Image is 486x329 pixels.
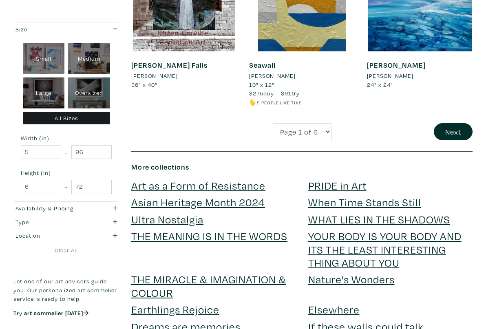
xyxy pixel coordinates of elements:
span: - [65,147,68,158]
span: 24" x 24" [367,81,393,88]
a: Clear All [13,246,119,255]
a: THE MIRACLE & IMAGINATION & COLOUR [131,272,286,299]
div: Large [23,77,65,108]
a: [PERSON_NAME] Falls [131,60,208,70]
span: 36" x 40" [131,81,157,88]
a: [PERSON_NAME] [249,71,355,80]
span: - [65,181,68,192]
a: Try art sommelier [DATE] [13,309,88,317]
a: [PERSON_NAME] [131,71,237,80]
div: All Sizes [23,112,110,125]
li: [PERSON_NAME] [131,71,178,80]
span: $91 [281,89,292,97]
p: Let one of our art advisors guide you. Our personalized art sommelier service is ready to help. [13,277,119,303]
span: 10" x 12" [249,81,274,88]
small: Height (in) [21,170,112,176]
a: WHAT LIES IN THE SHADOWS [308,212,450,226]
div: Medium [68,43,110,74]
a: Earthlings Rejoice [131,302,219,316]
li: [PERSON_NAME] [249,71,296,80]
div: Size [15,25,89,34]
small: Width (in) [21,135,112,141]
span: buy — try [249,89,300,97]
button: Availability & Pricing [13,202,119,215]
div: Type [15,218,89,227]
div: Oversized [68,77,110,108]
a: Asian Heritage Month 2024 [131,195,265,209]
a: When Time Stands Still [308,195,421,209]
div: Location [15,231,89,240]
button: Location [13,229,119,243]
div: Small [23,43,65,74]
li: [PERSON_NAME] [367,71,413,80]
small: 5 people like this [257,99,302,106]
a: Nature's Wonders [308,272,395,286]
h6: More collections [131,163,473,172]
a: [PERSON_NAME] [367,71,473,80]
li: 🖐️ [249,98,355,107]
button: Type [13,215,119,229]
a: YOUR BODY IS YOUR BODY AND ITS THE LEAST INTERESTING THING ABOUT YOU [308,229,462,269]
button: Next [434,123,473,141]
a: Ultra Nostalgia [131,212,203,226]
div: Availability & Pricing [15,204,89,213]
a: Elsewhere [308,302,360,316]
a: Seawall [249,60,276,70]
button: Size [13,22,119,36]
a: THE MEANING IS IN THE WORDS [131,229,287,243]
a: Art as a Form of Resistance [131,178,265,192]
span: $275 [249,89,263,97]
a: [PERSON_NAME] [367,60,426,70]
a: PRIDE in Art [308,178,367,192]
